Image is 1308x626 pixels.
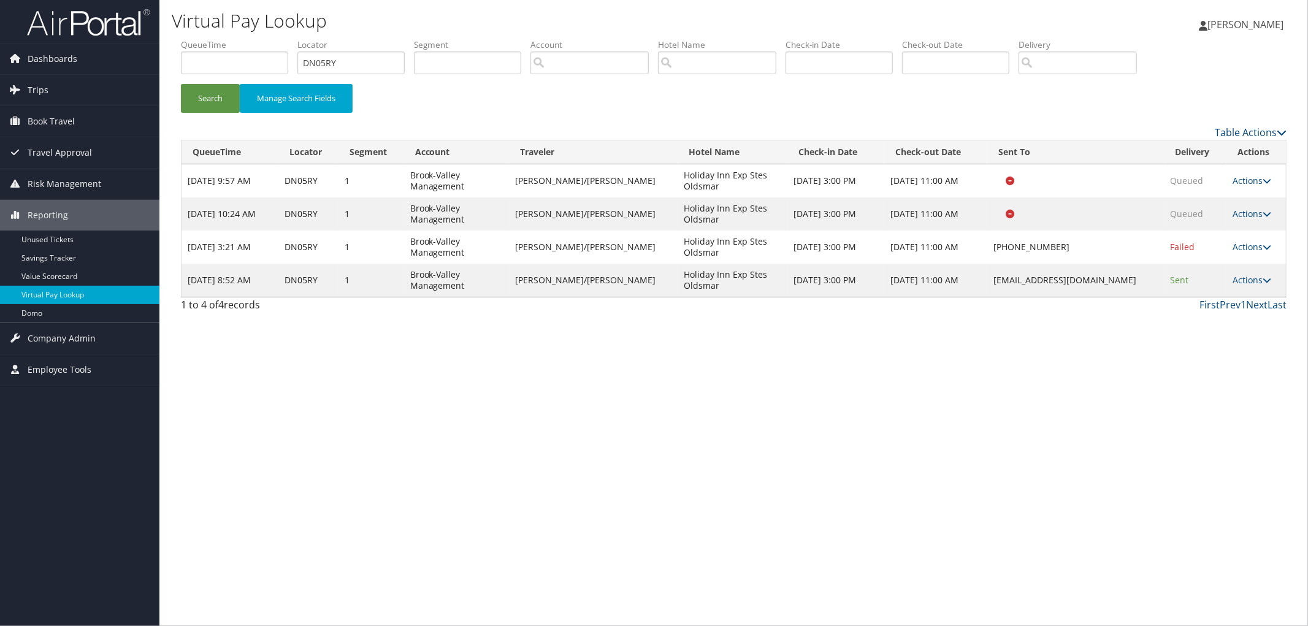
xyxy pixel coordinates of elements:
[338,164,404,197] td: 1
[278,231,338,264] td: DN05RY
[28,200,68,231] span: Reporting
[1241,298,1246,311] a: 1
[28,354,91,385] span: Employee Tools
[1019,39,1146,51] label: Delivery
[414,39,530,51] label: Segment
[788,140,885,164] th: Check-in Date: activate to sort column ascending
[404,197,510,231] td: Brook-Valley Management
[1226,140,1286,164] th: Actions
[1268,298,1287,311] a: Last
[181,297,443,318] div: 1 to 4 of records
[28,169,101,199] span: Risk Management
[182,231,278,264] td: [DATE] 3:21 AM
[1207,18,1283,31] span: [PERSON_NAME]
[27,8,150,37] img: airportal-logo.png
[297,39,414,51] label: Locator
[510,231,678,264] td: [PERSON_NAME]/[PERSON_NAME]
[884,140,987,164] th: Check-out Date: activate to sort column ascending
[1171,241,1195,253] span: Failed
[987,264,1165,297] td: [EMAIL_ADDRESS][DOMAIN_NAME]
[1171,208,1204,219] span: Queued
[788,164,885,197] td: [DATE] 3:00 PM
[181,39,297,51] label: QueueTime
[182,197,278,231] td: [DATE] 10:24 AM
[240,84,353,113] button: Manage Search Fields
[404,264,510,297] td: Brook-Valley Management
[788,197,885,231] td: [DATE] 3:00 PM
[788,264,885,297] td: [DATE] 3:00 PM
[1215,126,1287,139] a: Table Actions
[338,197,404,231] td: 1
[530,39,658,51] label: Account
[278,140,338,164] th: Locator: activate to sort column ascending
[788,231,885,264] td: [DATE] 3:00 PM
[338,231,404,264] td: 1
[902,39,1019,51] label: Check-out Date
[28,75,48,105] span: Trips
[678,140,788,164] th: Hotel Name: activate to sort column ascending
[884,164,987,197] td: [DATE] 11:00 AM
[172,8,921,34] h1: Virtual Pay Lookup
[1233,274,1271,286] a: Actions
[786,39,902,51] label: Check-in Date
[884,197,987,231] td: [DATE] 11:00 AM
[510,140,678,164] th: Traveler: activate to sort column ascending
[182,264,278,297] td: [DATE] 8:52 AM
[678,164,788,197] td: Holiday Inn Exp Stes Oldsmar
[1165,140,1226,164] th: Delivery: activate to sort column ascending
[181,84,240,113] button: Search
[1199,6,1296,43] a: [PERSON_NAME]
[1199,298,1220,311] a: First
[404,231,510,264] td: Brook-Valley Management
[278,164,338,197] td: DN05RY
[278,264,338,297] td: DN05RY
[510,264,678,297] td: [PERSON_NAME]/[PERSON_NAME]
[678,197,788,231] td: Holiday Inn Exp Stes Oldsmar
[678,264,788,297] td: Holiday Inn Exp Stes Oldsmar
[338,140,404,164] th: Segment: activate to sort column ascending
[278,197,338,231] td: DN05RY
[182,140,278,164] th: QueueTime: activate to sort column ascending
[987,140,1165,164] th: Sent To: activate to sort column ascending
[1220,298,1241,311] a: Prev
[182,164,278,197] td: [DATE] 9:57 AM
[28,137,92,168] span: Travel Approval
[404,140,510,164] th: Account: activate to sort column ascending
[1171,175,1204,186] span: Queued
[28,106,75,137] span: Book Travel
[510,164,678,197] td: [PERSON_NAME]/[PERSON_NAME]
[1171,274,1189,286] span: Sent
[28,44,77,74] span: Dashboards
[1233,175,1271,186] a: Actions
[987,231,1165,264] td: [PHONE_NUMBER]
[1233,208,1271,219] a: Actions
[218,298,224,311] span: 4
[404,164,510,197] td: Brook-Valley Management
[658,39,786,51] label: Hotel Name
[1233,241,1271,253] a: Actions
[28,323,96,354] span: Company Admin
[338,264,404,297] td: 1
[678,231,788,264] td: Holiday Inn Exp Stes Oldsmar
[510,197,678,231] td: [PERSON_NAME]/[PERSON_NAME]
[884,231,987,264] td: [DATE] 11:00 AM
[1246,298,1268,311] a: Next
[884,264,987,297] td: [DATE] 11:00 AM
